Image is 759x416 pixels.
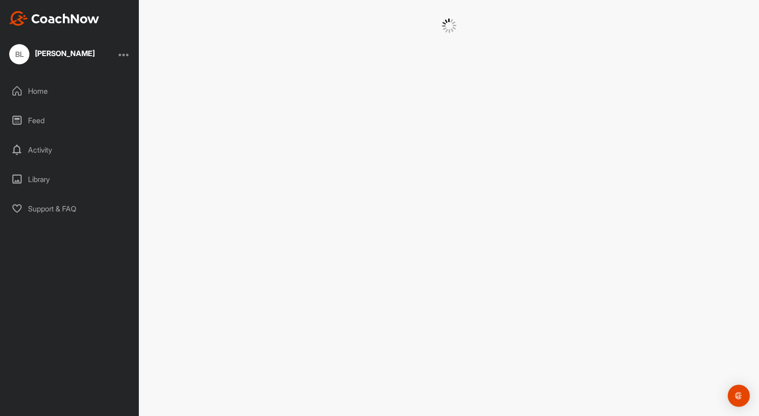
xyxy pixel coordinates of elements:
[442,18,457,33] img: G6gVgL6ErOh57ABN0eRmCEwV0I4iEi4d8EwaPGI0tHgoAbU4EAHFLEQAh+QQFCgALACwIAA4AGAASAAAEbHDJSesaOCdk+8xg...
[5,109,135,132] div: Feed
[9,44,29,64] div: BL
[9,11,99,26] img: CoachNow
[5,168,135,191] div: Library
[728,385,750,407] div: Open Intercom Messenger
[35,50,95,57] div: [PERSON_NAME]
[5,197,135,220] div: Support & FAQ
[5,80,135,103] div: Home
[5,138,135,161] div: Activity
